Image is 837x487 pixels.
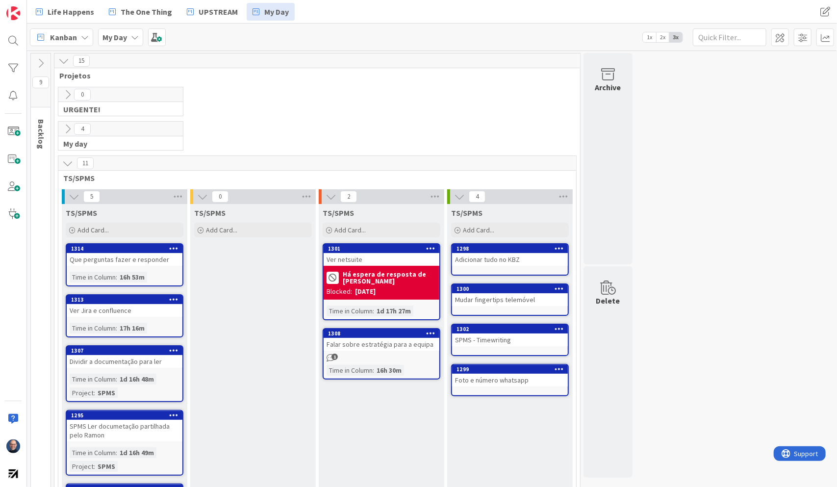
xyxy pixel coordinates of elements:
[67,244,182,253] div: 1314
[50,31,77,43] span: Kanban
[77,226,109,234] span: Add Card...
[327,306,373,316] div: Time in Column
[328,245,439,252] div: 1301
[324,244,439,253] div: 1301
[70,272,116,282] div: Time in Column
[121,6,172,18] span: The One Thing
[83,191,100,203] span: 5
[67,295,182,304] div: 1313
[457,285,568,292] div: 1300
[70,387,94,398] div: Project
[71,296,182,303] div: 1313
[324,329,439,338] div: 1308
[73,55,90,67] span: 15
[67,411,182,441] div: 1295SPMS Ler documetação partilhada pelo Ramon
[116,323,117,333] span: :
[48,6,94,18] span: Life Happens
[71,347,182,354] div: 1307
[6,439,20,453] img: Fg
[116,374,117,384] span: :
[327,365,373,376] div: Time in Column
[117,374,156,384] div: 1d 16h 48m
[116,272,117,282] span: :
[264,6,289,18] span: My Day
[373,306,374,316] span: :
[331,354,338,360] span: 1
[324,253,439,266] div: Ver netsuite
[63,139,171,149] span: My day
[70,447,116,458] div: Time in Column
[95,461,118,472] div: SPMS
[36,119,46,149] span: Backlog
[67,346,182,355] div: 1307
[451,208,482,218] span: TS/SPMS
[71,412,182,419] div: 1295
[70,461,94,472] div: Project
[94,461,95,472] span: :
[373,365,374,376] span: :
[374,306,413,316] div: 1d 17h 27m
[596,295,620,307] div: Delete
[463,226,494,234] span: Add Card...
[117,323,147,333] div: 17h 16m
[452,244,568,266] div: 1298Adicionar tudo no KBZ
[452,293,568,306] div: Mudar fingertips telemóvel
[74,89,91,101] span: 0
[67,420,182,441] div: SPMS Ler documetação partilhada pelo Ramon
[21,1,45,13] span: Support
[452,244,568,253] div: 1298
[669,32,683,42] span: 3x
[247,3,295,21] a: My Day
[117,447,156,458] div: 1d 16h 49m
[323,208,354,218] span: TS/SPMS
[95,387,118,398] div: SPMS
[452,374,568,386] div: Foto e número whatsapp
[59,71,568,80] span: Projetos
[102,32,127,42] b: My Day
[374,365,404,376] div: 16h 30m
[67,295,182,317] div: 1313Ver Jira e confluence
[212,191,228,203] span: 0
[324,329,439,351] div: 1308Falar sobre estratégia para a equipa
[194,208,226,218] span: TS/SPMS
[340,191,357,203] span: 2
[595,81,621,93] div: Archive
[71,245,182,252] div: 1314
[643,32,656,42] span: 1x
[63,173,564,183] span: TS/SPMS
[457,326,568,333] div: 1302
[452,253,568,266] div: Adicionar tudo no KBZ
[324,244,439,266] div: 1301Ver netsuite
[452,365,568,374] div: 1299
[103,3,178,21] a: The One Thing
[181,3,244,21] a: UPSTREAM
[469,191,485,203] span: 4
[324,338,439,351] div: Falar sobre estratégia para a equipa
[30,3,100,21] a: Life Happens
[452,333,568,346] div: SPMS - Timewriting
[206,226,237,234] span: Add Card...
[67,244,182,266] div: 1314Que perguntas fazer e responder
[32,77,49,88] span: 9
[452,284,568,306] div: 1300Mudar fingertips telemóvel
[452,325,568,346] div: 1302SPMS - Timewriting
[67,346,182,368] div: 1307Dividir a documentação para ler
[67,253,182,266] div: Que perguntas fazer e responder
[117,272,147,282] div: 16h 53m
[70,374,116,384] div: Time in Column
[66,208,97,218] span: TS/SPMS
[343,271,436,284] b: Há espera de resposta de [PERSON_NAME]
[452,325,568,333] div: 1302
[693,28,766,46] input: Quick Filter...
[452,284,568,293] div: 1300
[67,411,182,420] div: 1295
[334,226,366,234] span: Add Card...
[94,387,95,398] span: :
[74,123,91,135] span: 4
[67,304,182,317] div: Ver Jira e confluence
[77,157,94,169] span: 11
[199,6,238,18] span: UPSTREAM
[452,365,568,386] div: 1299Foto e número whatsapp
[457,366,568,373] div: 1299
[328,330,439,337] div: 1308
